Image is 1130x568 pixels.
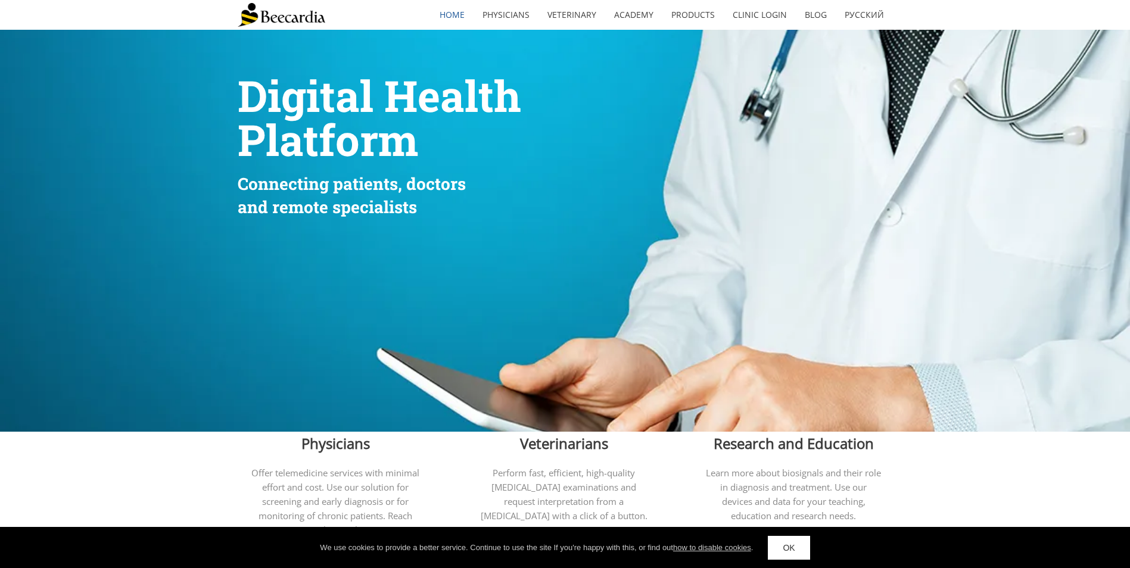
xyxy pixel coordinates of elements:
a: Physicians [474,1,538,29]
img: Beecardia [238,3,325,27]
span: Offer telemedicine services with minimal effort and cost. Use our solution for screening and earl... [251,467,419,550]
span: Perform fast, efficient, high-quality [MEDICAL_DATA] examinations and request interpretation from... [481,467,648,522]
a: Products [662,1,724,29]
a: Clinic Login [724,1,796,29]
a: OK [768,536,810,560]
a: how to disable cookies [673,543,751,552]
div: We use cookies to provide a better service. Continue to use the site If you're happy with this, o... [320,542,753,554]
a: Academy [605,1,662,29]
a: Blog [796,1,836,29]
span: Digital Health [238,67,521,124]
a: home [431,1,474,29]
span: and remote specialists [238,196,417,218]
span: Connecting patients, doctors [238,173,466,195]
a: Русский [836,1,893,29]
span: Platform [238,111,418,168]
span: Veterinarians [520,433,608,453]
a: Veterinary [538,1,605,29]
span: Learn more about biosignals and their role in diagnosis and treatment. Use our devices and data f... [706,467,881,522]
span: Research and Education [714,433,874,453]
span: Physicians [301,433,370,453]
